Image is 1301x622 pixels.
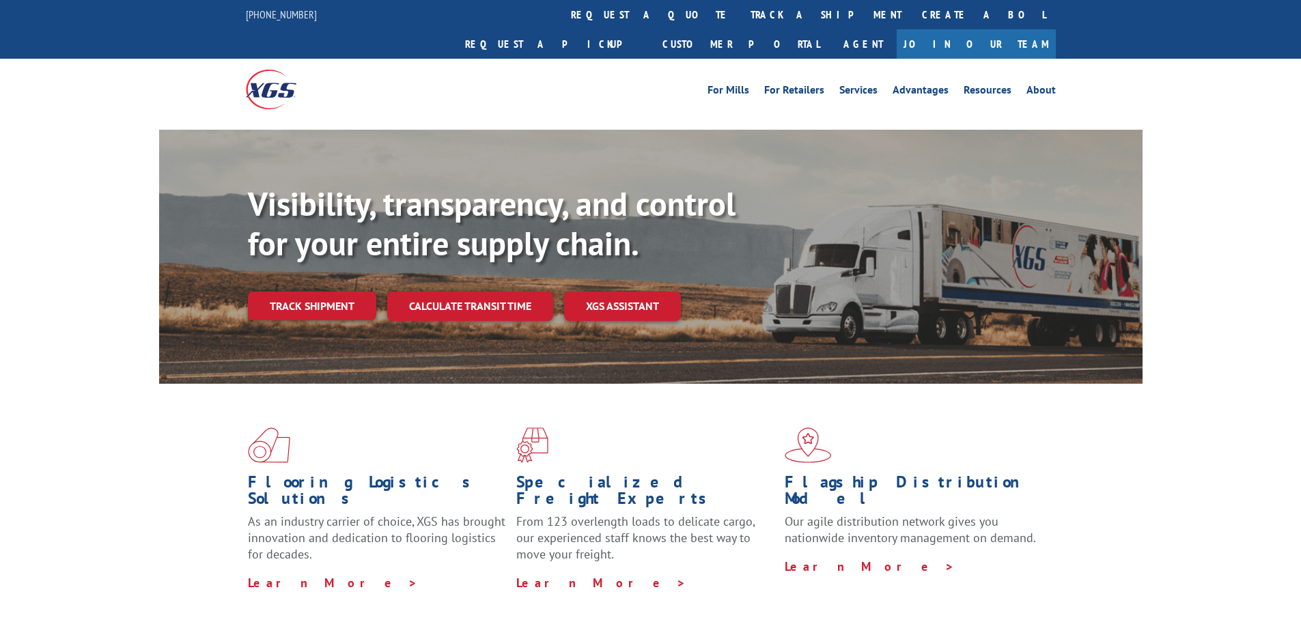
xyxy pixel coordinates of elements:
a: Learn More > [248,575,418,591]
img: xgs-icon-total-supply-chain-intelligence-red [248,427,290,463]
a: Learn More > [785,559,955,574]
a: [PHONE_NUMBER] [246,8,317,21]
a: Calculate transit time [387,292,553,321]
a: Resources [964,85,1011,100]
a: XGS ASSISTANT [564,292,681,321]
a: Services [839,85,878,100]
span: As an industry carrier of choice, XGS has brought innovation and dedication to flooring logistics... [248,513,505,562]
a: Request a pickup [455,29,652,59]
h1: Flagship Distribution Model [785,474,1043,513]
img: xgs-icon-flagship-distribution-model-red [785,427,832,463]
img: xgs-icon-focused-on-flooring-red [516,427,548,463]
a: Track shipment [248,292,376,320]
a: Advantages [893,85,949,100]
a: Learn More > [516,575,686,591]
p: From 123 overlength loads to delicate cargo, our experienced staff knows the best way to move you... [516,513,774,574]
span: Our agile distribution network gives you nationwide inventory management on demand. [785,513,1036,546]
b: Visibility, transparency, and control for your entire supply chain. [248,182,736,264]
a: Agent [830,29,897,59]
a: Customer Portal [652,29,830,59]
a: Join Our Team [897,29,1056,59]
h1: Specialized Freight Experts [516,474,774,513]
a: About [1026,85,1056,100]
a: For Retailers [764,85,824,100]
h1: Flooring Logistics Solutions [248,474,506,513]
a: For Mills [708,85,749,100]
